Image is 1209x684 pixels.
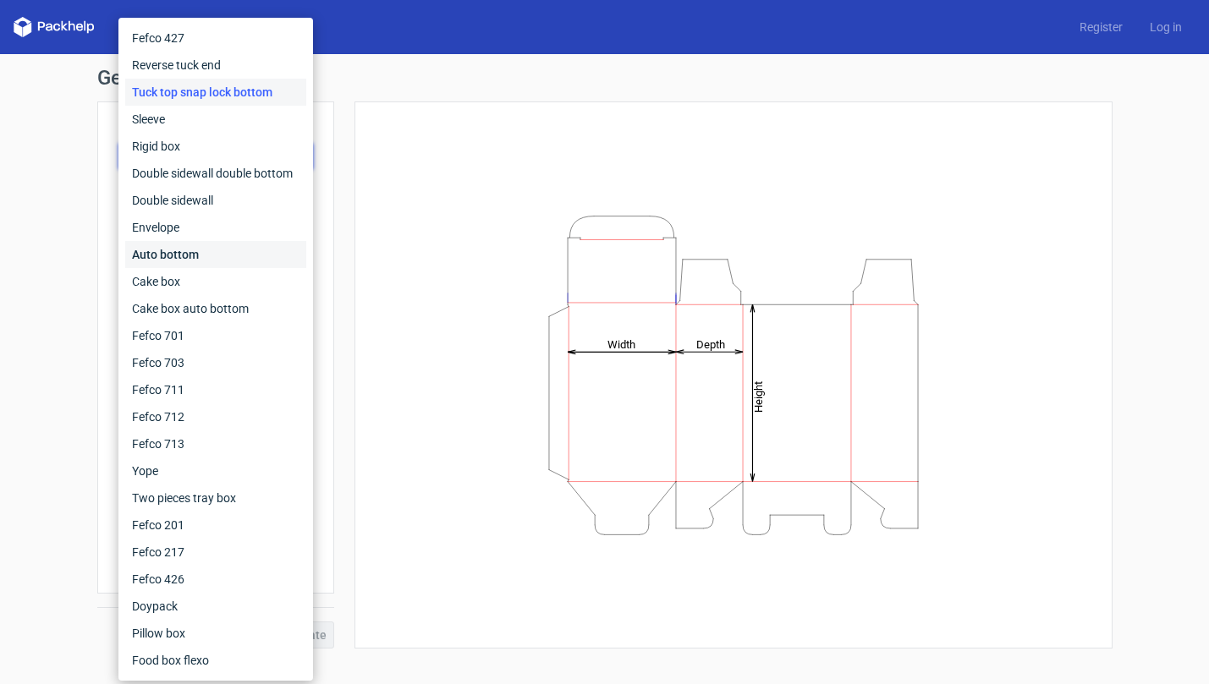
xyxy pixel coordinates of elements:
div: Fefco 703 [125,349,306,376]
div: Yope [125,457,306,484]
div: Reverse tuck end [125,52,306,79]
div: Fefco 427 [125,25,306,52]
div: Double sidewall [125,187,306,214]
div: Fefco 712 [125,403,306,430]
a: Register [1066,19,1136,36]
a: Log in [1136,19,1195,36]
div: Fefco 711 [125,376,306,403]
div: Fefco 701 [125,322,306,349]
div: Rigid box [125,133,306,160]
div: Envelope [125,214,306,241]
div: Fefco 713 [125,430,306,457]
div: Fefco 217 [125,539,306,566]
h1: Generate new dieline [97,68,1113,88]
div: Cake box auto bottom [125,295,306,322]
tspan: Depth [696,337,725,350]
div: Doypack [125,593,306,620]
div: Tuck top snap lock bottom [125,79,306,106]
div: Food box flexo [125,647,306,674]
tspan: Width [607,337,635,350]
div: Two pieces tray box [125,484,306,512]
div: Sleeve [125,106,306,133]
tspan: Height [752,380,765,412]
div: Double sidewall double bottom [125,160,306,187]
div: Auto bottom [125,241,306,268]
div: Pillow box [125,620,306,647]
div: Fefco 201 [125,512,306,539]
div: Fefco 426 [125,566,306,593]
div: Cake box [125,268,306,295]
